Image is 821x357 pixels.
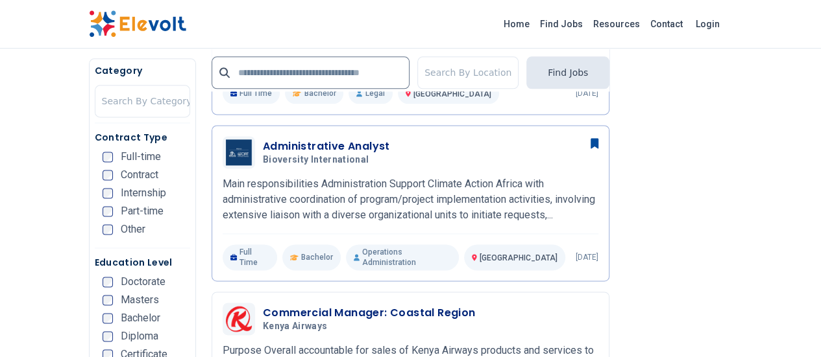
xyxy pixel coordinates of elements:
input: Diploma [103,331,113,341]
span: Bachelor [121,313,160,323]
input: Doctorate [103,277,113,287]
span: Doctorate [121,277,165,287]
span: Bachelor [304,88,336,98]
img: Kenya Airways [226,306,252,332]
p: Legal [349,83,392,104]
span: Kenya Airways [263,321,328,332]
input: Internship [103,188,113,198]
input: Contract [103,170,113,180]
h3: Commercial Manager: Coastal Region [263,305,476,321]
a: Bioversity InternationalAdministrative AnalystBioversity InternationalMain responsibilities Admin... [223,136,598,270]
img: Elevolt [89,10,186,38]
p: [DATE] [576,252,598,262]
img: Bioversity International [226,139,252,165]
span: Part-time [121,206,164,216]
span: Diploma [121,331,158,341]
input: Part-time [103,206,113,216]
button: Find Jobs [526,56,609,89]
a: Home [498,14,535,34]
span: Other [121,224,145,235]
a: Find Jobs [535,14,588,34]
span: [GEOGRAPHIC_DATA] [413,89,491,98]
span: Full-time [121,152,161,162]
iframe: Chat Widget [756,295,821,357]
span: Internship [121,188,166,198]
p: Full Time [223,244,277,270]
span: Masters [121,295,159,305]
p: Full Time [223,83,280,104]
a: Contact [645,14,688,34]
input: Full-time [103,152,113,162]
h3: Administrative Analyst [263,139,390,154]
input: Other [103,224,113,235]
h5: Education Level [95,256,190,269]
span: [GEOGRAPHIC_DATA] [480,253,558,262]
p: [DATE] [576,88,598,98]
h5: Category [95,64,190,77]
a: Resources [588,14,645,34]
input: Masters [103,295,113,305]
p: Operations Administration [346,244,459,270]
span: Bachelor [301,252,333,262]
p: Main responsibilities Administration Support Climate Action Africa with administrative coordinati... [223,176,598,223]
a: Login [688,11,728,37]
span: Contract [121,170,158,180]
input: Bachelor [103,313,113,323]
h5: Contract Type [95,131,190,144]
span: Bioversity International [263,154,369,166]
